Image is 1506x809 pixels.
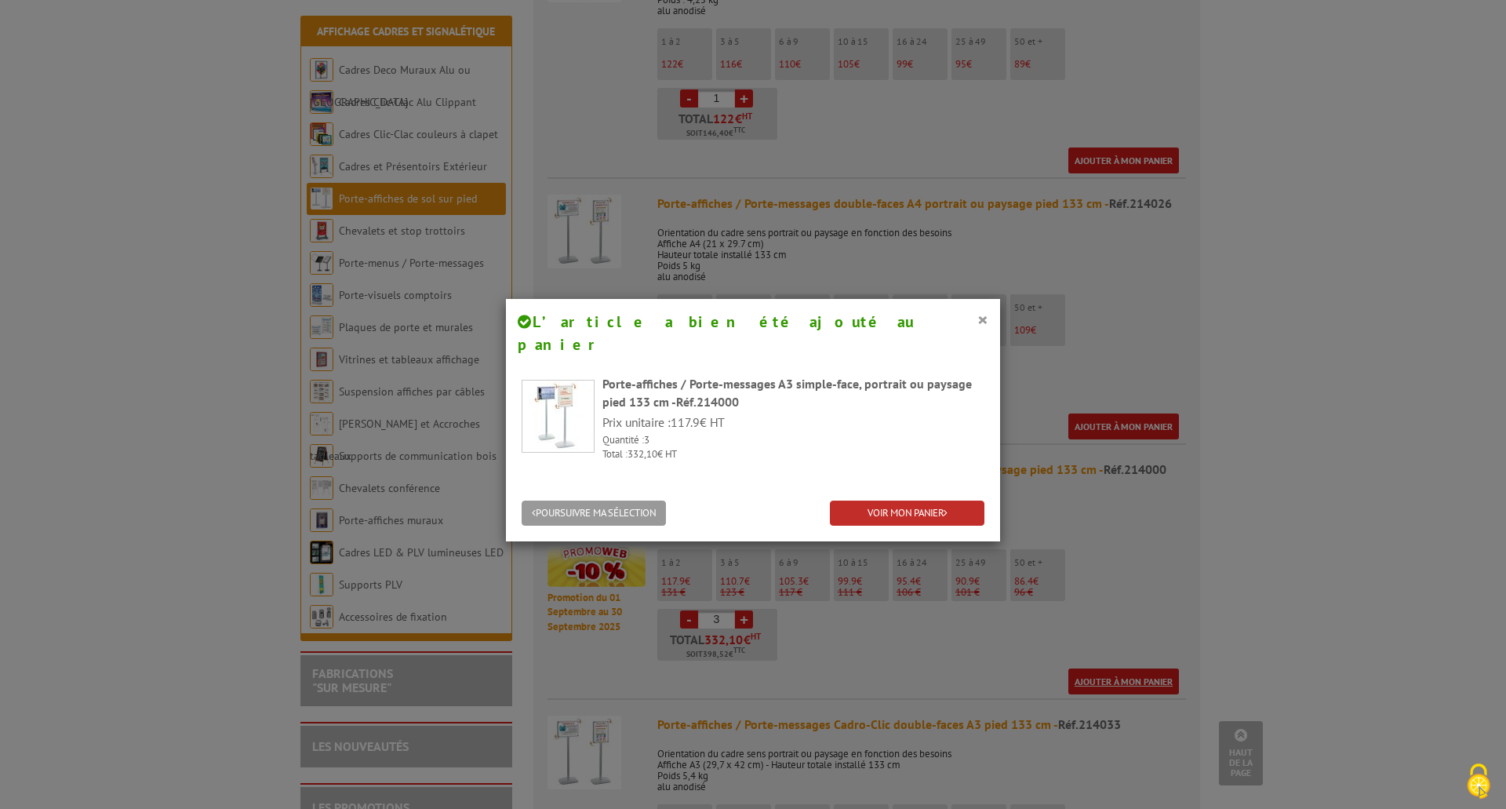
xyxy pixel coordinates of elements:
[1459,762,1498,801] img: Cookies (fenêtre modale)
[644,433,649,446] span: 3
[602,375,984,411] div: Porte-affiches / Porte-messages A3 simple-face, portrait ou paysage pied 133 cm -
[602,433,984,448] p: Quantité :
[830,501,984,527] a: VOIR MON PANIER
[518,311,988,355] h4: L’article a bien été ajouté au panier
[977,309,988,330] button: ×
[522,501,666,527] button: POURSUIVRE MA SÉLECTION
[602,447,984,462] p: Total : € HT
[627,447,657,461] span: 332,10
[602,414,984,432] p: Prix unitaire : € HT
[1451,756,1506,809] button: Cookies (fenêtre modale)
[671,414,700,430] span: 117.9
[676,394,739,410] span: Réf.214000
